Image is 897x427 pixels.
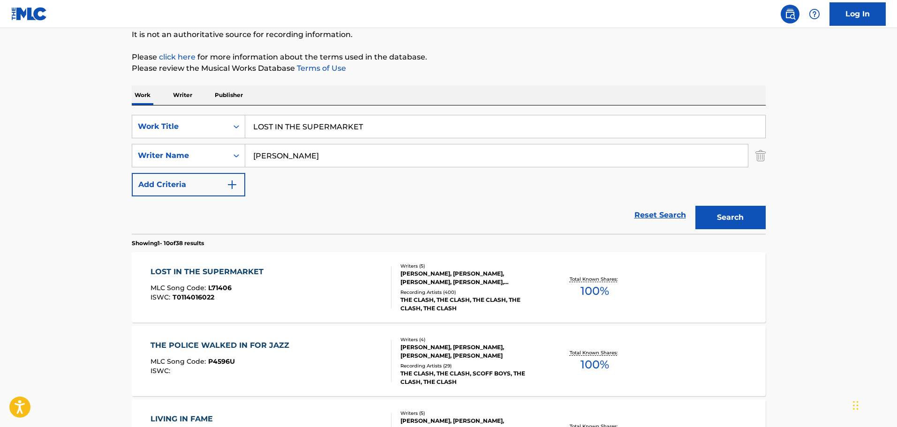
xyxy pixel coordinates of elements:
p: Work [132,85,153,105]
a: Reset Search [630,205,691,225]
a: Public Search [781,5,799,23]
img: MLC Logo [11,7,47,21]
p: Total Known Shares: [570,276,620,283]
a: Terms of Use [295,64,346,73]
div: Writers ( 4 ) [400,336,542,343]
span: ISWC : [151,293,173,301]
form: Search Form [132,115,766,234]
div: Writers ( 5 ) [400,410,542,417]
span: 100 % [580,356,609,373]
img: Delete Criterion [755,144,766,167]
p: Total Known Shares: [570,349,620,356]
span: MLC Song Code : [151,357,208,366]
p: Showing 1 - 10 of 38 results [132,239,204,247]
div: Recording Artists ( 29 ) [400,362,542,369]
span: 100 % [580,283,609,300]
div: Writers ( 5 ) [400,262,542,270]
span: T0114016022 [173,293,214,301]
span: ISWC : [151,367,173,375]
div: Recording Artists ( 400 ) [400,289,542,296]
p: Please review the Musical Works Database [132,63,766,74]
div: [PERSON_NAME], [PERSON_NAME], [PERSON_NAME], [PERSON_NAME] [400,343,542,360]
img: search [784,8,796,20]
div: [PERSON_NAME], [PERSON_NAME], [PERSON_NAME], [PERSON_NAME], [PERSON_NAME] [400,270,542,286]
button: Add Criteria [132,173,245,196]
a: LOST IN THE SUPERMARKETMLC Song Code:L71406ISWC:T0114016022Writers (5)[PERSON_NAME], [PERSON_NAME... [132,252,766,322]
div: THE CLASH, THE CLASH, THE CLASH, THE CLASH, THE CLASH [400,296,542,313]
div: LOST IN THE SUPERMARKET [151,266,268,277]
div: Drag [853,391,859,420]
a: Log In [829,2,886,26]
img: 9d2ae6d4665cec9f34b9.svg [226,179,238,190]
div: Help [805,5,824,23]
a: THE POLICE WALKED IN FOR JAZZMLC Song Code:P4596UISWC:Writers (4)[PERSON_NAME], [PERSON_NAME], [P... [132,326,766,396]
p: Publisher [212,85,246,105]
button: Search [695,206,766,229]
p: Please for more information about the terms used in the database. [132,52,766,63]
span: MLC Song Code : [151,284,208,292]
p: Writer [170,85,195,105]
div: LIVING IN FAME [151,413,233,425]
p: It is not an authoritative source for recording information. [132,29,766,40]
div: Writer Name [138,150,222,161]
div: THE CLASH, THE CLASH, SCOFF BOYS, THE CLASH, THE CLASH [400,369,542,386]
span: L71406 [208,284,232,292]
img: help [809,8,820,20]
a: click here [159,52,196,61]
span: P4596U [208,357,235,366]
iframe: Chat Widget [850,382,897,427]
div: Work Title [138,121,222,132]
div: THE POLICE WALKED IN FOR JAZZ [151,340,294,351]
